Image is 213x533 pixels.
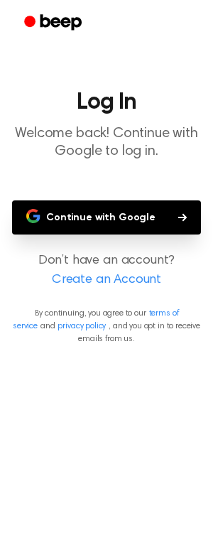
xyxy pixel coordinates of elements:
p: By continuing, you agree to our and , and you opt in to receive emails from us. [11,307,202,345]
p: Don’t have an account? [11,252,202,290]
a: Beep [14,9,94,37]
p: Welcome back! Continue with Google to log in. [11,125,202,161]
a: Create an Account [14,271,199,290]
button: Continue with Google [12,200,201,235]
h1: Log In [11,91,202,114]
a: privacy policy [58,322,106,330]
